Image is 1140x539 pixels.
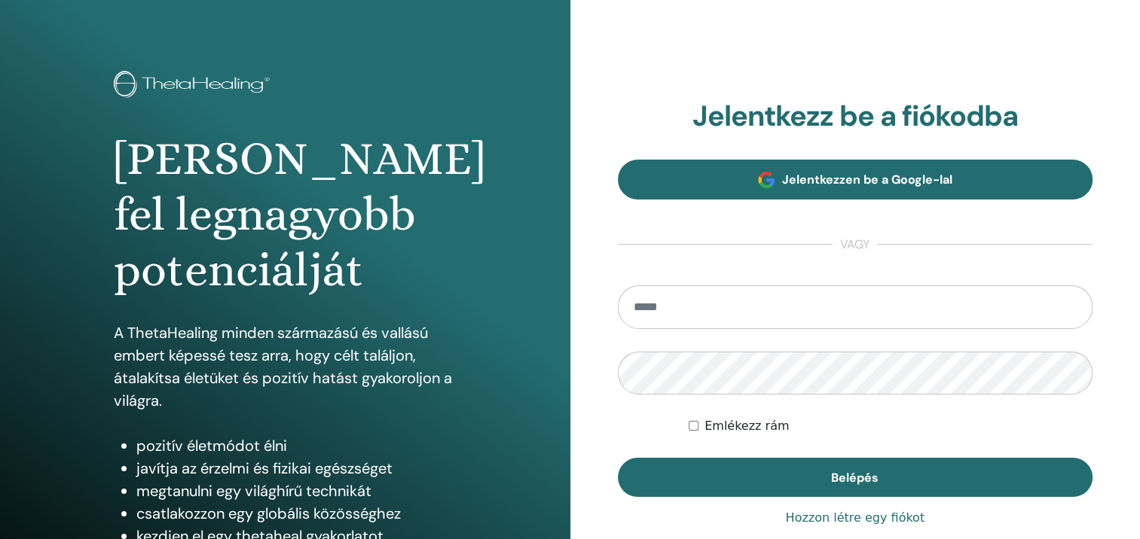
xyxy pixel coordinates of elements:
[136,457,456,480] li: javítja az érzelmi és fizikai egészséget
[833,236,877,254] span: vagy
[114,321,456,412] p: A ThetaHealing minden származású és vallású embert képessé tesz arra, hogy célt találjon, átalakí...
[114,131,456,299] h1: [PERSON_NAME] fel legnagyobb potenciálját
[782,172,952,187] span: Jelentkezzen be a Google-lal
[136,434,456,457] li: pozitív életmódot élni
[618,160,1093,199] a: Jelentkezzen be a Google-lal
[618,458,1093,497] button: Belépés
[831,470,879,486] span: Belépés
[136,480,456,502] li: megtanulni egy világhírű technikát
[618,99,1093,134] h2: Jelentkezz be a fiókodba
[704,417,789,435] label: Emlékezz rám
[689,417,1093,435] div: Keep me authenticated indefinitely or until I manually logout
[136,502,456,525] li: csatlakozzon egy globális közösséghez
[785,509,925,527] a: Hozzon létre egy fiókot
